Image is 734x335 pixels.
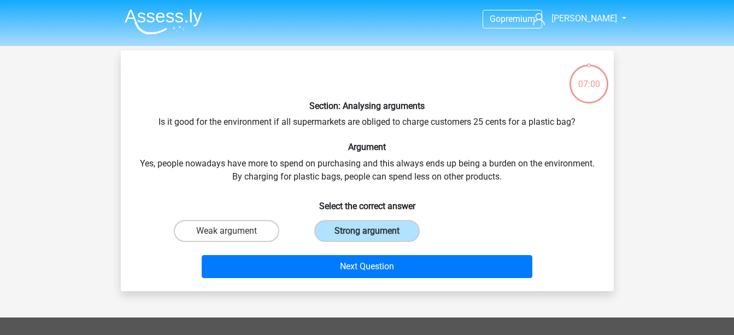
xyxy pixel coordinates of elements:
button: Next Question [202,255,532,278]
a: [PERSON_NAME] [529,12,618,25]
a: Gopremium [483,11,542,26]
h6: Argument [138,142,596,152]
img: Assessly [125,9,202,34]
label: Strong argument [314,220,420,242]
span: premium [501,14,535,24]
h6: Select the correct answer [138,192,596,211]
div: Is it good for the environment if all supermarkets are obliged to charge customers 25 cents for a... [125,59,609,282]
span: [PERSON_NAME] [551,13,617,24]
span: Go [490,14,501,24]
div: 07:00 [568,63,609,91]
h6: Section: Analysing arguments [138,101,596,111]
label: Weak argument [174,220,279,242]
